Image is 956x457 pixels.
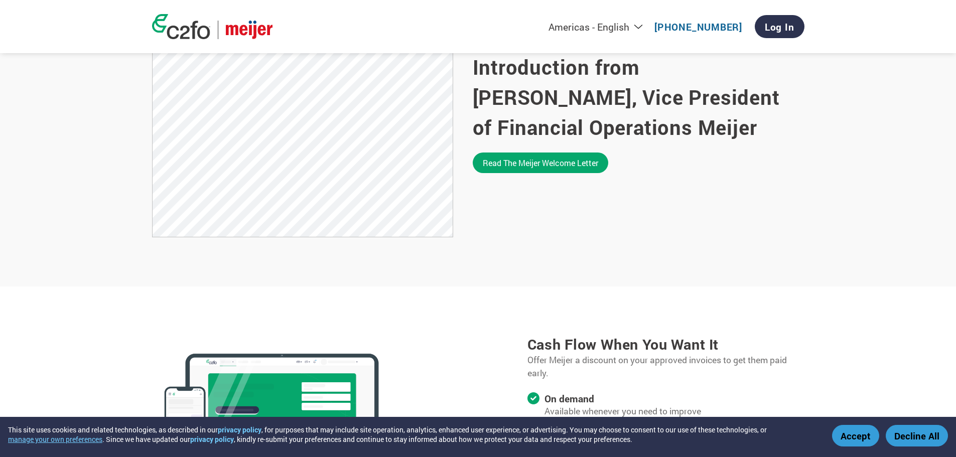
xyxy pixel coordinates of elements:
[886,425,948,446] button: Decline All
[473,153,608,173] a: Read the Meijer welcome letter
[226,21,272,39] img: Meijer
[544,392,721,405] h4: On demand
[473,52,804,142] h2: Introduction from [PERSON_NAME], Vice President of Financial Operations Meijer
[8,425,817,444] div: This site uses cookies and related technologies, as described in our , for purposes that may incl...
[218,425,261,434] a: privacy policy
[8,434,102,444] button: manage your own preferences
[832,425,879,446] button: Accept
[527,354,804,380] p: Offer Meijer a discount on your approved invoices to get them paid early.
[755,15,804,38] a: Log In
[654,21,742,33] a: [PHONE_NUMBER]
[544,405,721,431] p: Available whenever you need to improve cash flow or view approved invoices
[190,434,234,444] a: privacy policy
[152,14,210,39] img: c2fo logo
[527,335,804,354] h3: Cash flow when you want it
